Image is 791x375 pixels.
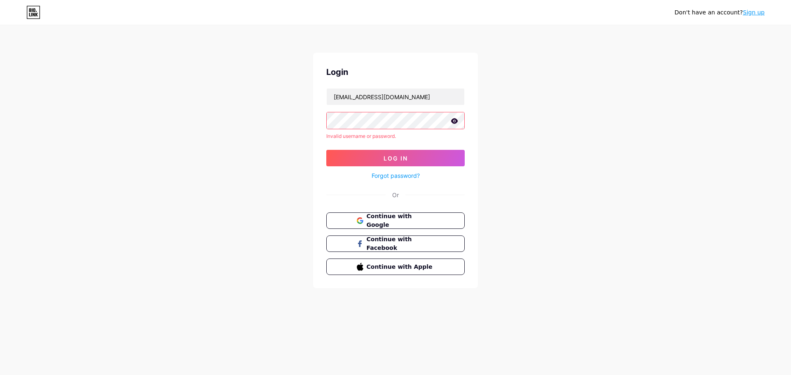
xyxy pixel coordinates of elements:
[743,9,765,16] a: Sign up
[674,8,765,17] div: Don't have an account?
[326,259,465,275] button: Continue with Apple
[327,89,464,105] input: Username
[367,263,435,271] span: Continue with Apple
[367,212,435,229] span: Continue with Google
[372,171,420,180] a: Forgot password?
[367,235,435,252] span: Continue with Facebook
[326,150,465,166] button: Log In
[326,235,465,252] button: Continue with Facebook
[326,212,465,229] button: Continue with Google
[326,66,465,78] div: Login
[384,155,408,162] span: Log In
[326,133,465,140] div: Invalid username or password.
[392,191,399,199] div: Or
